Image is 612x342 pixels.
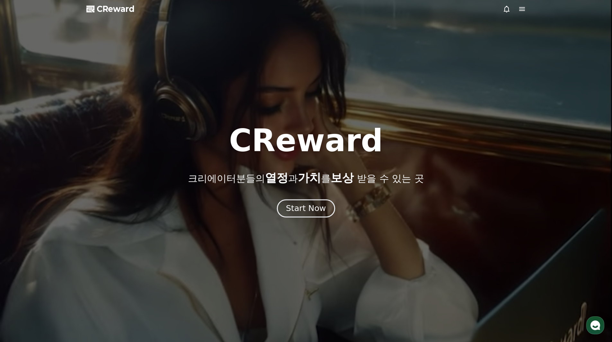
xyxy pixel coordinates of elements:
a: CReward [86,4,135,14]
span: CReward [97,4,135,14]
a: Start Now [278,206,334,212]
button: Start Now [277,199,335,217]
a: 홈 [2,204,42,220]
h1: CReward [229,125,383,156]
span: 보상 [331,171,354,184]
span: 가치 [298,171,321,184]
a: 설정 [83,204,123,220]
div: Start Now [286,203,326,214]
span: 열정 [265,171,288,184]
p: 크리에이터분들의 과 를 받을 수 있는 곳 [188,171,424,184]
a: 대화 [42,204,83,220]
span: 홈 [20,213,24,218]
span: 대화 [59,214,67,219]
span: 설정 [99,213,107,218]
